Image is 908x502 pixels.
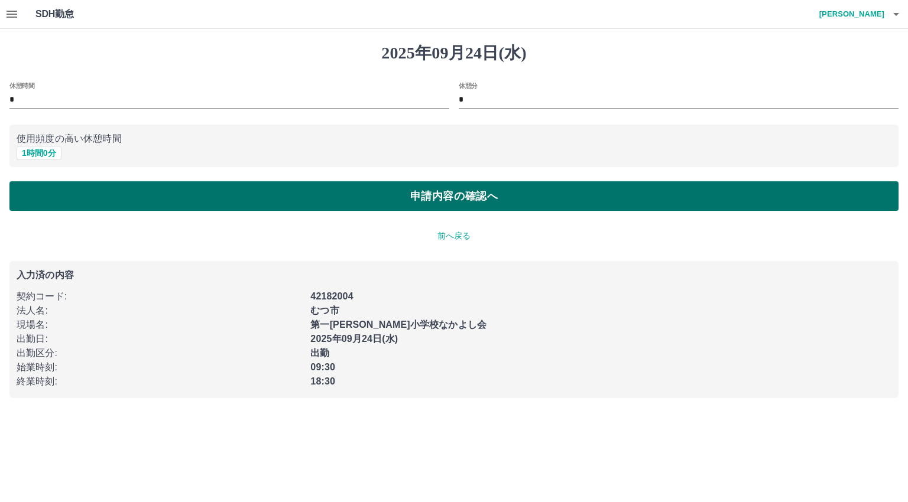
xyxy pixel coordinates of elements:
[310,291,353,301] b: 42182004
[310,334,398,344] b: 2025年09月24日(水)
[17,304,303,318] p: 法人名 :
[17,374,303,389] p: 終業時刻 :
[310,320,487,330] b: 第一[PERSON_NAME]小学校なかよし会
[9,81,34,90] label: 休憩時間
[310,376,335,386] b: 18:30
[17,270,891,280] p: 入力済の内容
[17,332,303,346] p: 出勤日 :
[17,146,61,160] button: 1時間0分
[9,43,899,63] h1: 2025年09月24日(水)
[459,81,478,90] label: 休憩分
[17,289,303,304] p: 契約コード :
[310,348,329,358] b: 出勤
[17,318,303,332] p: 現場名 :
[9,181,899,211] button: 申請内容の確認へ
[310,362,335,372] b: 09:30
[9,230,899,242] p: 前へ戻る
[17,360,303,374] p: 始業時刻 :
[310,305,339,315] b: むつ市
[17,132,891,146] p: 使用頻度の高い休憩時間
[17,346,303,360] p: 出勤区分 :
